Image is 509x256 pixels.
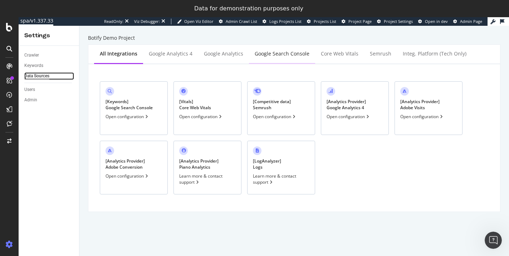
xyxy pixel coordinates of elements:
[348,19,372,24] span: Project Page
[134,19,160,24] div: Viz Debugger:
[24,96,74,104] a: Admin
[24,96,37,104] div: Admin
[106,158,145,170] div: [ Analytics Provider ] Adobe Conversion
[425,19,448,24] span: Open in dev
[24,52,39,59] div: Crawler
[370,50,391,57] div: Semrush
[485,232,502,249] iframe: Intercom live chat
[307,19,336,24] a: Projects List
[177,19,214,24] a: Open Viz Editor
[460,19,482,24] span: Admin Page
[24,72,49,80] div: Data Sources
[104,19,123,24] div: ReadOnly:
[314,19,336,24] span: Projects List
[219,19,257,24] a: Admin Crawl List
[377,19,413,24] a: Project Settings
[24,72,74,80] a: Data Sources
[321,50,358,57] div: Core Web Vitals
[400,113,444,120] div: Open configuration
[403,50,466,57] div: Integ. Platform (tech only)
[106,98,153,111] div: [ Keywords ] Google Search Console
[384,19,413,24] span: Project Settings
[88,34,500,42] div: Botify Demo Project
[106,173,150,179] div: Open configuration
[453,19,482,24] a: Admin Page
[24,86,35,93] div: Users
[253,173,309,185] div: Learn more & contact support
[400,98,440,111] div: [ Analytics Provider ] Adobe Visits
[418,19,448,24] a: Open in dev
[184,19,214,24] span: Open Viz Editor
[226,19,257,24] span: Admin Crawl List
[179,158,219,170] div: [ Analytics Provider ] Piano Analytics
[179,173,236,185] div: Learn more & contact support
[24,52,74,59] a: Crawler
[255,50,309,57] div: Google Search Console
[179,98,211,111] div: [ Vitals ] Core Web Vitals
[100,50,137,57] div: All integrations
[24,62,74,69] a: Keywords
[24,86,74,93] a: Users
[327,113,371,120] div: Open configuration
[253,158,281,170] div: [ LogAnalyzer ] Logs
[342,19,372,24] a: Project Page
[253,113,297,120] div: Open configuration
[24,32,73,40] div: Settings
[149,50,192,57] div: Google Analytics 4
[269,19,302,24] span: Logs Projects List
[327,98,366,111] div: [ Analytics Provider ] Google Analytics 4
[19,17,53,24] div: spa/v1.337.33
[106,113,150,120] div: Open configuration
[194,5,303,12] div: Data for demonstration purposes only
[19,17,53,26] a: spa/v1.337.33
[179,113,223,120] div: Open configuration
[204,50,243,57] div: Google Analytics
[263,19,302,24] a: Logs Projects List
[253,98,291,111] div: [ Competitive data ] Semrush
[24,62,43,69] div: Keywords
